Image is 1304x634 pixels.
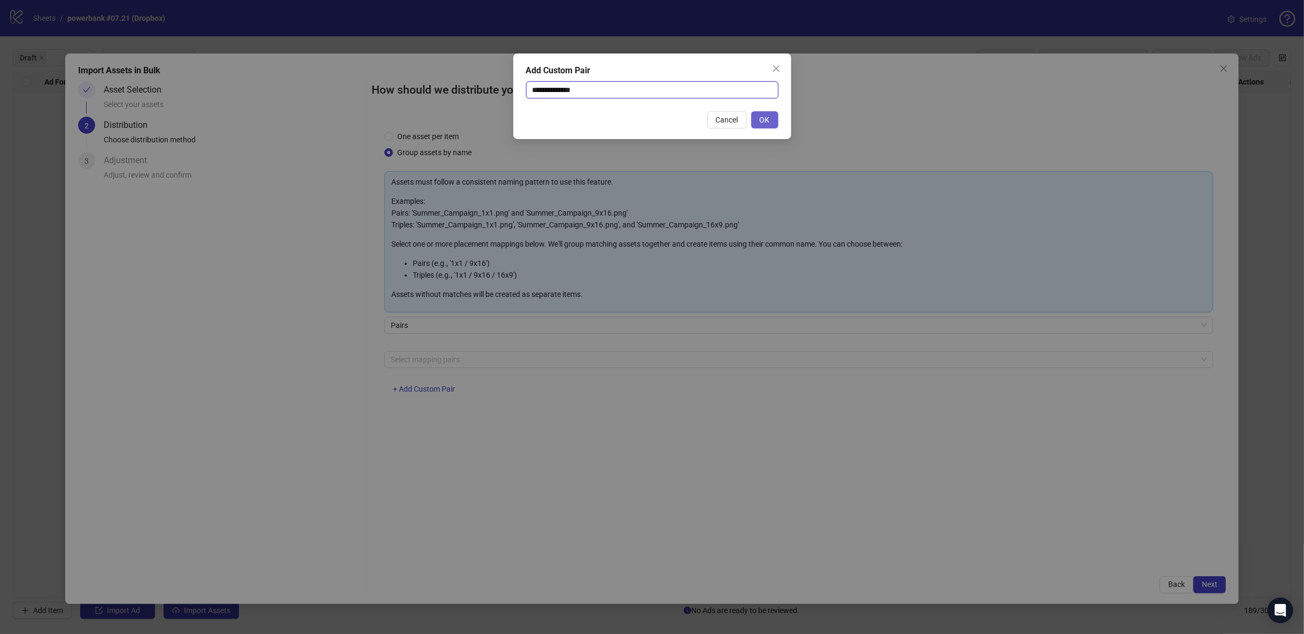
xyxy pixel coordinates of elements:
div: Add Custom Pair [526,64,778,77]
button: Cancel [707,111,747,128]
button: OK [751,111,778,128]
span: OK [760,116,770,124]
button: Close [768,60,785,77]
span: Cancel [716,116,738,124]
span: close [772,64,781,73]
div: Open Intercom Messenger [1268,598,1293,623]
